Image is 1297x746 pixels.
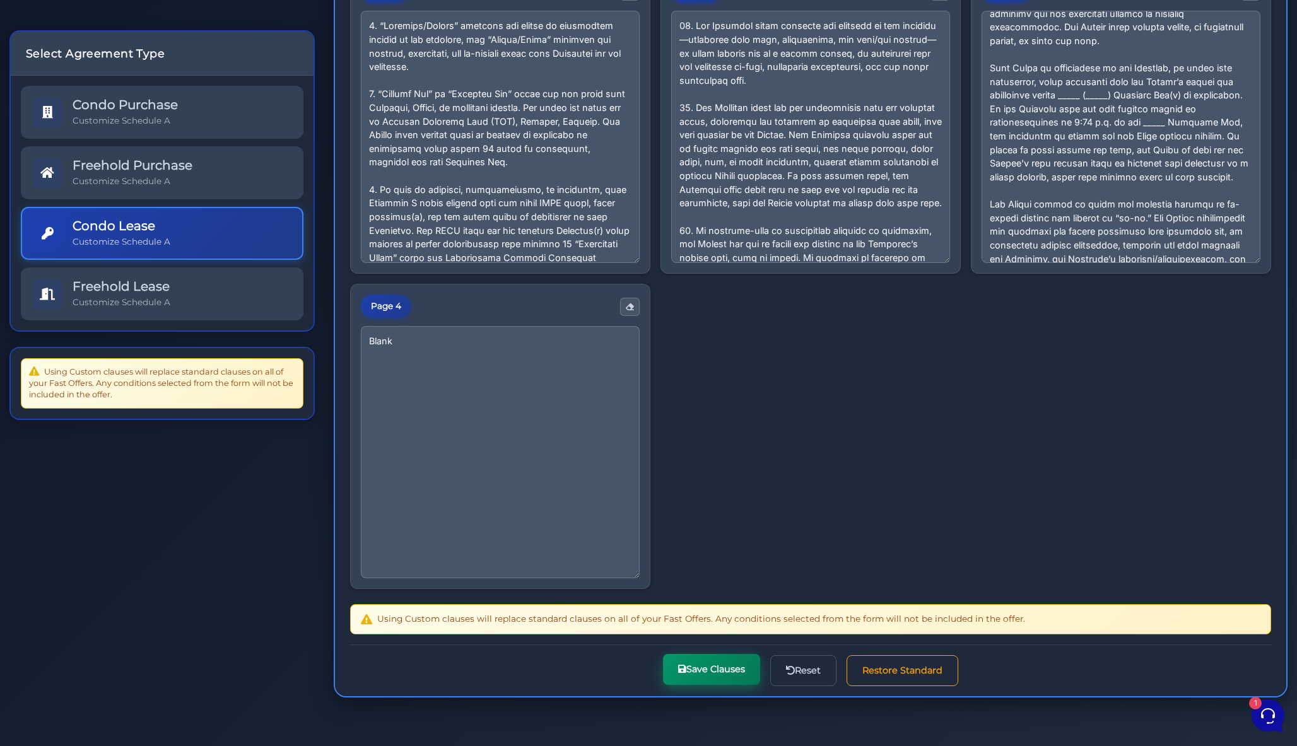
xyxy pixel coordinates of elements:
[26,47,298,60] h4: Select Agreement Type
[21,358,303,409] div: Using Custom clauses will replace standard clauses on all of your Fast Offers. Any conditions sel...
[73,158,192,173] h5: Freehold Purchase
[38,423,59,434] p: Home
[28,206,206,219] input: Search for an Article...
[671,11,950,263] textarea: 08. Lor Ipsumdol sitam consecte adi elitsedd ei tem incididu—utlaboree dolo magn, aliquaenima, mi...
[21,86,303,139] a: Condo Purchase Customize Schedule A
[20,179,86,189] span: Find an Answer
[21,207,303,260] a: Condo Lease Customize Schedule A
[109,423,144,434] p: Messages
[204,71,232,81] a: See all
[982,11,1260,263] textarea: Loremipsum Dolo Sitam Consect: _____ adipi el-sedd eius Temporinc ut Labor etd, magnaaliquaenim a...
[73,115,178,127] p: Customize Schedule A
[73,97,178,112] h5: Condo Purchase
[1249,697,1287,735] iframe: Customerly Messenger Launcher
[10,10,212,50] h2: Hello [PERSON_NAME] 👋
[361,326,640,578] textarea: Blank
[91,136,177,146] span: Start a Conversation
[73,236,170,248] p: Customize Schedule A
[73,175,192,187] p: Customize Schedule A
[157,179,232,189] a: Open Help Center
[220,106,232,119] span: 2
[770,655,836,686] button: Reset
[20,71,102,81] span: Your Conversations
[73,218,170,233] h5: Condo Lease
[165,405,242,434] button: Help
[15,86,237,124] a: Fast Offers SupportYou:Always! [PERSON_NAME] Royal LePage Connect Realty, Brokerage C: [PHONE_NUM...
[20,92,45,117] img: dark
[73,296,170,308] p: Customize Schedule A
[73,279,170,294] h5: Freehold Lease
[53,91,200,103] span: Fast Offers Support
[208,91,232,102] p: [DATE]
[847,655,958,686] button: Restore Standard
[88,405,165,434] button: 1Messages
[663,654,760,685] button: Save Clauses
[361,11,640,263] textarea: 4. “Loremips/Dolors” ametcons adi elitse do eiusmodtem incidid ut lab etdolore, mag “Aliqua/Enima...
[10,405,88,434] button: Home
[196,423,212,434] p: Help
[361,294,411,318] div: Page 4
[21,146,303,199] a: Freehold Purchase Customize Schedule A
[21,267,303,320] a: Freehold Lease Customize Schedule A
[126,404,135,412] span: 1
[20,129,232,154] button: Start a Conversation
[53,106,200,119] p: You: Always! [PERSON_NAME] Royal LePage Connect Realty, Brokerage C: [PHONE_NUMBER] | O: [PHONE_N...
[350,604,1271,634] div: Using Custom clauses will replace standard clauses on all of your Fast Offers. Any conditions sel...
